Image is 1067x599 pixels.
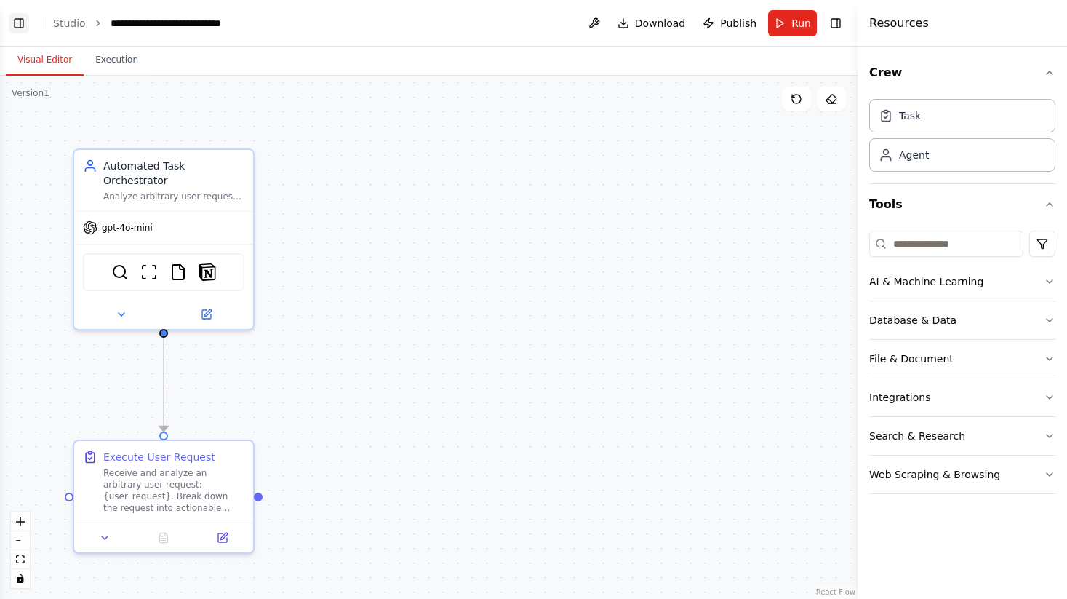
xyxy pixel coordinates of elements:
[869,15,929,32] h4: Resources
[103,159,244,188] div: Automated Task Orchestrator
[73,440,255,554] div: Execute User RequestReceive and analyze an arbitrary user request: {user_request}. Break down the...
[720,16,756,31] span: Publish
[869,456,1055,493] button: Web Scraping & Browsing
[816,588,855,596] a: React Flow attribution
[899,108,921,123] div: Task
[899,148,929,162] div: Agent
[869,274,983,289] div: AI & Machine Learning
[53,17,86,29] a: Studio
[103,467,244,514] div: Receive and analyze an arbitrary user request: {user_request}. Break down the request into action...
[869,467,1000,482] div: Web Scraping & Browsing
[53,16,266,31] nav: breadcrumb
[6,45,84,76] button: Visual Editor
[869,52,1055,93] button: Crew
[9,13,29,33] button: Show left sidebar
[11,569,30,588] button: toggle interactivity
[768,10,817,36] button: Run
[102,222,153,234] span: gpt-4o-mini
[197,529,247,547] button: Open in side panel
[869,225,1055,506] div: Tools
[12,87,49,99] div: Version 1
[140,263,158,281] img: ScrapeWebsiteTool
[103,450,215,464] div: Execute User Request
[11,550,30,569] button: fit view
[165,306,247,323] button: Open in side panel
[635,16,686,31] span: Download
[612,10,692,36] button: Download
[869,313,956,328] div: Database & Data
[11,512,30,588] div: React Flow controls
[869,417,1055,455] button: Search & Research
[869,184,1055,225] button: Tools
[103,191,244,202] div: Analyze arbitrary user requests, assess available tools and capabilities, and execute as much wor...
[869,340,1055,378] button: File & Document
[869,378,1055,416] button: Integrations
[791,16,811,31] span: Run
[869,93,1055,183] div: Crew
[11,512,30,531] button: zoom in
[73,148,255,330] div: Automated Task OrchestratorAnalyze arbitrary user requests, assess available tools and capabiliti...
[869,390,930,405] div: Integrations
[697,10,762,36] button: Publish
[169,263,187,281] img: FileReadTool
[826,13,846,33] button: Hide right sidebar
[133,529,195,547] button: No output available
[869,301,1055,339] button: Database & Data
[156,338,171,432] g: Edge from 42d9c359-a099-426b-8ef2-f366cb26a88f to 879c95f0-d8fe-42ae-bea1-d4998e1b9499
[199,263,216,281] img: Notion
[111,263,129,281] img: SerperDevTool
[869,352,954,366] div: File & Document
[869,429,965,443] div: Search & Research
[84,45,150,76] button: Execution
[869,263,1055,301] button: AI & Machine Learning
[11,531,30,550] button: zoom out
